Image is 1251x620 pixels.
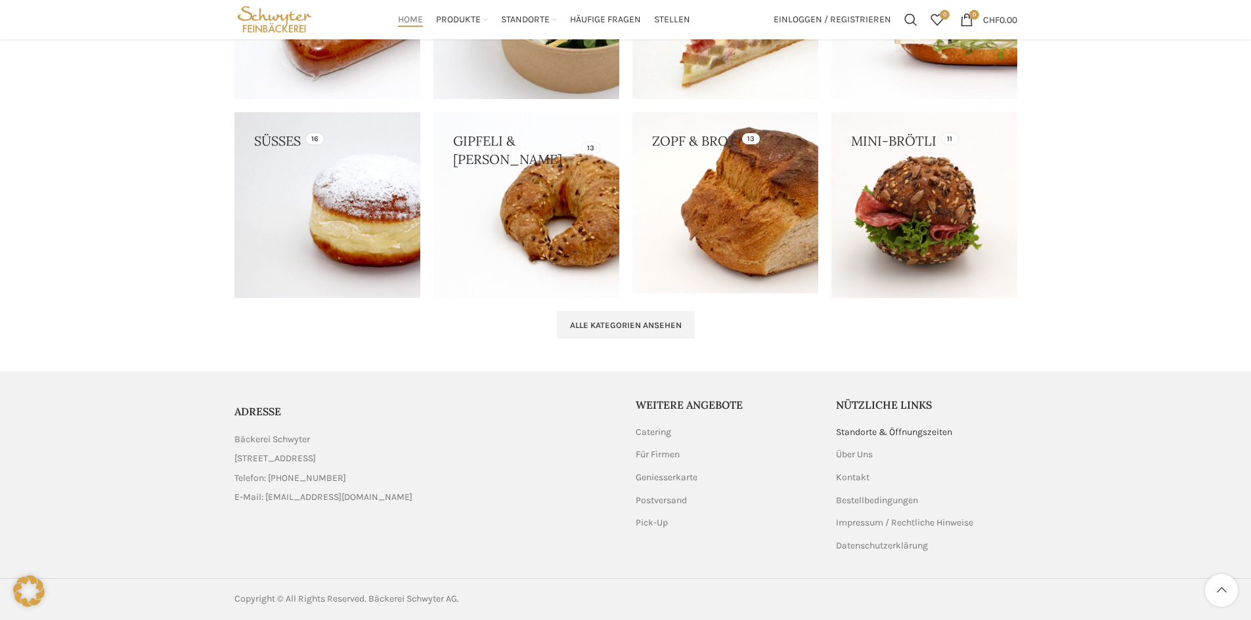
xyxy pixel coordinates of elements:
a: Für Firmen [636,448,681,461]
span: [STREET_ADDRESS] [234,451,316,466]
div: Main navigation [321,7,766,33]
a: Kontakt [836,471,871,484]
span: Häufige Fragen [570,14,641,26]
span: Standorte [501,14,550,26]
a: Datenschutzerklärung [836,539,929,552]
a: Site logo [234,13,315,24]
span: Produkte [436,14,481,26]
a: Standorte & Öffnungszeiten [836,426,954,439]
a: Bestellbedingungen [836,494,919,507]
span: CHF [983,14,999,25]
a: Standorte [501,7,557,33]
a: List item link [234,471,616,486]
span: Bäckerei Schwyter [234,432,310,447]
h5: Nützliche Links [836,398,1017,412]
span: Home [398,14,423,26]
a: Geniesserkarte [636,471,699,484]
a: Suchen [898,7,924,33]
bdi: 0.00 [983,14,1017,25]
a: Einloggen / Registrieren [767,7,898,33]
div: Copyright © All Rights Reserved. Bäckerei Schwyter AG. [234,592,619,606]
span: Einloggen / Registrieren [774,15,891,24]
h5: Weitere Angebote [636,398,817,412]
a: Pick-Up [636,516,669,529]
a: List item link [234,490,616,505]
a: 0 [924,7,950,33]
a: Scroll to top button [1205,574,1238,607]
a: Stellen [654,7,690,33]
a: Über Uns [836,448,874,461]
span: 0 [940,10,950,20]
span: Stellen [654,14,690,26]
a: Alle Kategorien ansehen [557,311,695,339]
a: Häufige Fragen [570,7,641,33]
a: 0 CHF0.00 [954,7,1024,33]
span: 0 [969,10,979,20]
a: Produkte [436,7,488,33]
a: Postversand [636,494,688,507]
div: Meine Wunschliste [924,7,950,33]
a: Home [398,7,423,33]
span: ADRESSE [234,405,281,418]
a: Catering [636,426,672,439]
a: Impressum / Rechtliche Hinweise [836,516,975,529]
span: Alle Kategorien ansehen [570,320,682,331]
